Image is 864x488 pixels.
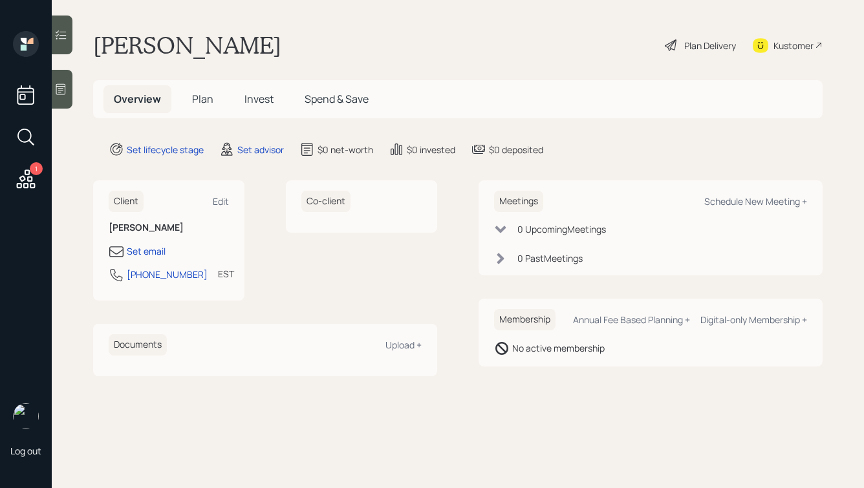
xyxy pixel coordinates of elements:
[517,222,606,236] div: 0 Upcoming Meeting s
[517,251,583,265] div: 0 Past Meeting s
[114,92,161,106] span: Overview
[244,92,274,106] span: Invest
[218,267,234,281] div: EST
[30,162,43,175] div: 1
[127,268,208,281] div: [PHONE_NUMBER]
[305,92,369,106] span: Spend & Save
[494,191,543,212] h6: Meetings
[489,143,543,156] div: $0 deposited
[93,31,281,59] h1: [PERSON_NAME]
[318,143,373,156] div: $0 net-worth
[684,39,736,52] div: Plan Delivery
[109,334,167,355] h6: Documents
[385,339,422,351] div: Upload +
[127,244,166,258] div: Set email
[773,39,814,52] div: Kustomer
[237,143,284,156] div: Set advisor
[573,313,690,326] div: Annual Fee Based Planning +
[704,195,807,207] div: Schedule New Meeting +
[13,403,39,429] img: hunter_neumayer.jpg
[301,191,351,212] h6: Co-client
[494,309,556,330] h6: Membership
[10,445,41,457] div: Log out
[512,341,605,355] div: No active membership
[109,222,229,233] h6: [PERSON_NAME]
[127,143,204,156] div: Set lifecycle stage
[192,92,213,106] span: Plan
[700,313,807,326] div: Digital-only Membership +
[407,143,455,156] div: $0 invested
[109,191,144,212] h6: Client
[213,195,229,207] div: Edit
